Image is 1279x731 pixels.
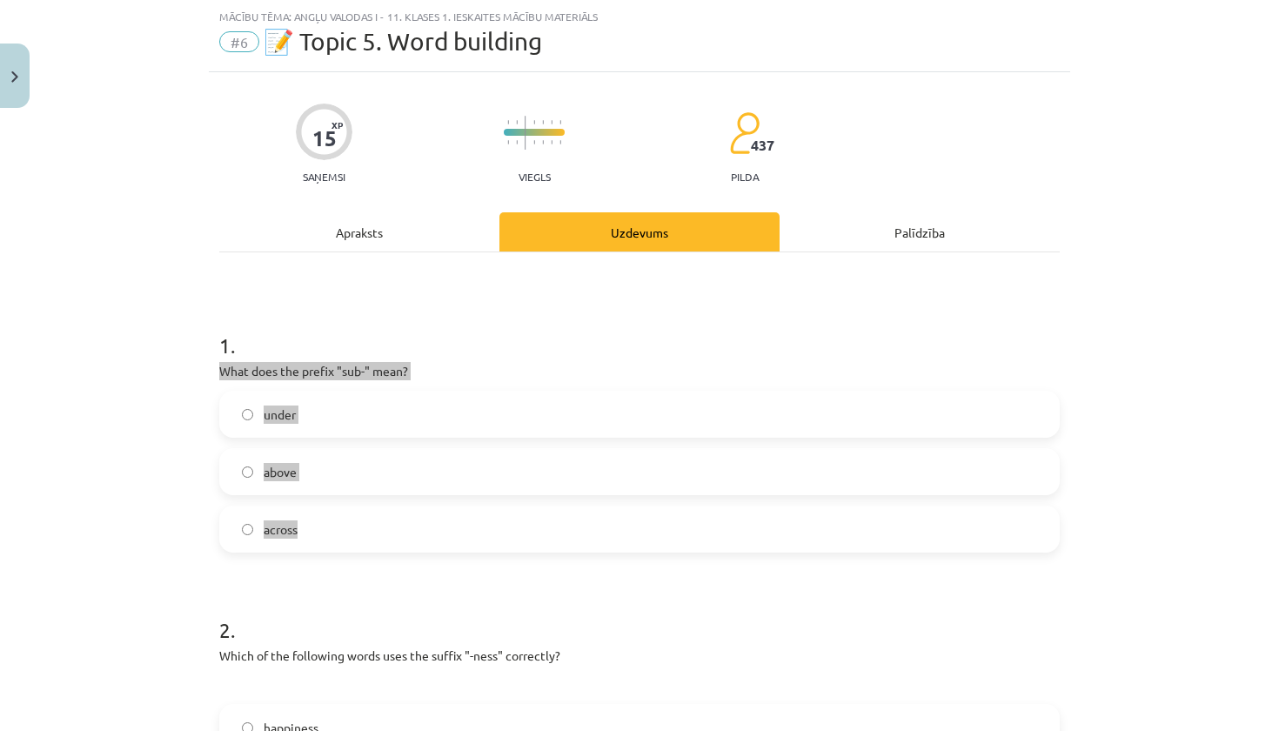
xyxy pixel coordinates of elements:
[533,120,535,124] img: icon-short-line-57e1e144782c952c97e751825c79c345078a6d821885a25fce030b3d8c18986b.svg
[507,140,509,144] img: icon-short-line-57e1e144782c952c97e751825c79c345078a6d821885a25fce030b3d8c18986b.svg
[499,212,780,251] div: Uzdevums
[264,520,298,539] span: across
[11,71,18,83] img: icon-close-lesson-0947bae3869378f0d4975bcd49f059093ad1ed9edebbc8119c70593378902aed.svg
[729,111,760,155] img: students-c634bb4e5e11cddfef0936a35e636f08e4e9abd3cc4e673bd6f9a4125e45ecb1.svg
[533,140,535,144] img: icon-short-line-57e1e144782c952c97e751825c79c345078a6d821885a25fce030b3d8c18986b.svg
[542,140,544,144] img: icon-short-line-57e1e144782c952c97e751825c79c345078a6d821885a25fce030b3d8c18986b.svg
[559,120,561,124] img: icon-short-line-57e1e144782c952c97e751825c79c345078a6d821885a25fce030b3d8c18986b.svg
[559,140,561,144] img: icon-short-line-57e1e144782c952c97e751825c79c345078a6d821885a25fce030b3d8c18986b.svg
[242,466,253,478] input: above
[219,587,1060,641] h1: 2 .
[507,120,509,124] img: icon-short-line-57e1e144782c952c97e751825c79c345078a6d821885a25fce030b3d8c18986b.svg
[242,524,253,535] input: across
[219,10,1060,23] div: Mācību tēma: Angļu valodas i - 11. klases 1. ieskaites mācību materiāls
[516,140,518,144] img: icon-short-line-57e1e144782c952c97e751825c79c345078a6d821885a25fce030b3d8c18986b.svg
[542,120,544,124] img: icon-short-line-57e1e144782c952c97e751825c79c345078a6d821885a25fce030b3d8c18986b.svg
[780,212,1060,251] div: Palīdzība
[219,362,1060,380] p: What does the prefix "sub-" mean?
[751,137,774,153] span: 437
[296,171,352,183] p: Saņemsi
[264,463,297,481] span: above
[264,406,296,424] span: under
[242,409,253,420] input: under
[219,303,1060,357] h1: 1 .
[551,140,552,144] img: icon-short-line-57e1e144782c952c97e751825c79c345078a6d821885a25fce030b3d8c18986b.svg
[525,116,526,150] img: icon-long-line-d9ea69661e0d244f92f715978eff75569469978d946b2353a9bb055b3ed8787d.svg
[731,171,759,183] p: pilda
[219,212,499,251] div: Apraksts
[312,126,337,151] div: 15
[516,120,518,124] img: icon-short-line-57e1e144782c952c97e751825c79c345078a6d821885a25fce030b3d8c18986b.svg
[331,120,343,130] span: XP
[264,27,542,56] span: 📝 Topic 5. Word building
[219,31,259,52] span: #6
[219,647,1060,665] p: Which of the following words uses the suffix "-ness" correctly?
[551,120,552,124] img: icon-short-line-57e1e144782c952c97e751825c79c345078a6d821885a25fce030b3d8c18986b.svg
[519,171,551,183] p: Viegls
